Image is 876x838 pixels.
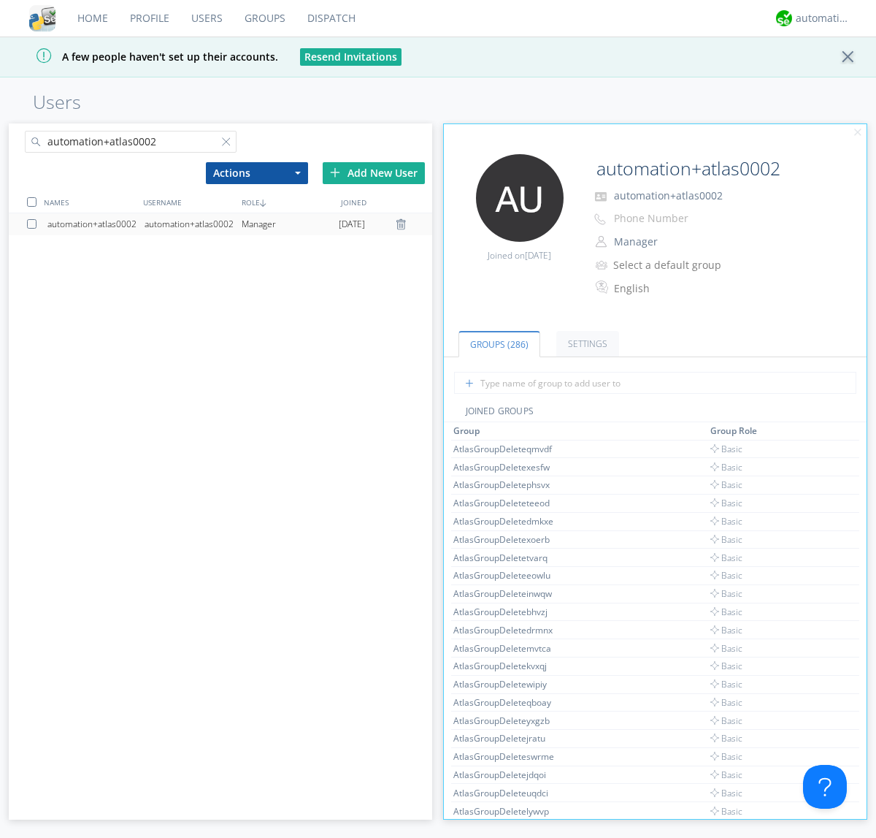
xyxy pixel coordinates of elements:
[614,188,723,202] span: automation+atlas0002
[596,278,610,296] img: In groups with Translation enabled, this user's messages will be automatically translated to and ...
[337,191,436,213] div: JOINED
[25,131,237,153] input: Search users
[710,696,742,709] span: Basic
[139,191,238,213] div: USERNAME
[453,624,563,636] div: AtlasGroupDeletedrmnx
[453,515,563,527] div: AtlasGroupDeletedmkxe
[145,213,242,235] div: automation+atlas0002
[453,678,563,690] div: AtlasGroupDeletewipiy
[792,422,826,440] th: Toggle SortBy
[451,422,708,440] th: Toggle SortBy
[796,11,850,26] div: automation+atlas
[710,642,742,655] span: Basic
[453,497,563,509] div: AtlasGroupDeleteteeod
[453,715,563,727] div: AtlasGroupDeleteyxgzb
[444,405,867,422] div: JOINED GROUPS
[454,372,856,394] input: Type name of group to add user to
[488,249,551,262] span: Joined on
[453,606,563,618] div: AtlasGroupDeletebhvzj
[853,128,863,138] img: cancel.svg
[453,533,563,546] div: AtlasGroupDeletexoerb
[710,787,742,799] span: Basic
[238,191,337,213] div: ROLE
[594,213,606,225] img: phone-outline.svg
[453,732,563,744] div: AtlasGroupDeletejratu
[453,696,563,709] div: AtlasGroupDeleteqboay
[453,642,563,655] div: AtlasGroupDeletemvtca
[609,232,755,252] button: Manager
[596,236,607,248] img: person-outline.svg
[323,162,425,184] div: Add New User
[453,461,563,473] div: AtlasGroupDeletexesfw
[525,249,551,262] span: [DATE]
[458,331,540,357] a: Groups (286)
[242,213,339,235] div: Manager
[710,587,742,600] span: Basic
[710,805,742,818] span: Basic
[710,461,742,473] span: Basic
[710,515,742,527] span: Basic
[556,331,619,357] a: Settings
[453,552,563,564] div: AtlasGroupDeletetvarq
[11,50,278,64] span: A few people haven't set up their accounts.
[453,443,563,455] div: AtlasGroupDeleteqmvdf
[453,479,563,491] div: AtlasGroupDeletephsvx
[710,569,742,582] span: Basic
[330,167,340,178] img: plus.svg
[591,154,826,183] input: Name
[47,213,145,235] div: automation+atlas0002
[710,533,742,546] span: Basic
[453,787,563,799] div: AtlasGroupDeleteuqdci
[614,281,736,296] div: English
[710,552,742,564] span: Basic
[710,769,742,781] span: Basic
[339,213,365,235] span: [DATE]
[40,191,139,213] div: NAMES
[710,660,742,672] span: Basic
[300,48,401,66] button: Resend Invitations
[453,569,563,582] div: AtlasGroupDeleteeowlu
[613,258,735,273] div: Select a default group
[453,805,563,818] div: AtlasGroupDeletelywvp
[596,255,610,275] img: icon-alert-users-thin-outline.svg
[710,443,742,455] span: Basic
[206,162,308,184] button: Actions
[453,660,563,672] div: AtlasGroupDeletekvxqj
[710,606,742,618] span: Basic
[476,154,564,242] img: 373638.png
[803,765,847,809] iframe: Toggle Customer Support
[710,678,742,690] span: Basic
[708,422,792,440] th: Toggle SortBy
[453,750,563,763] div: AtlasGroupDeleteswrme
[710,715,742,727] span: Basic
[29,5,55,31] img: cddb5a64eb264b2086981ab96f4c1ba7
[453,587,563,600] div: AtlasGroupDeleteinwqw
[9,213,432,235] a: automation+atlas0002automation+atlas0002Manager[DATE]
[776,10,792,26] img: d2d01cd9b4174d08988066c6d424eccd
[710,732,742,744] span: Basic
[710,750,742,763] span: Basic
[710,479,742,491] span: Basic
[710,624,742,636] span: Basic
[453,769,563,781] div: AtlasGroupDeletejdqoi
[710,497,742,509] span: Basic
